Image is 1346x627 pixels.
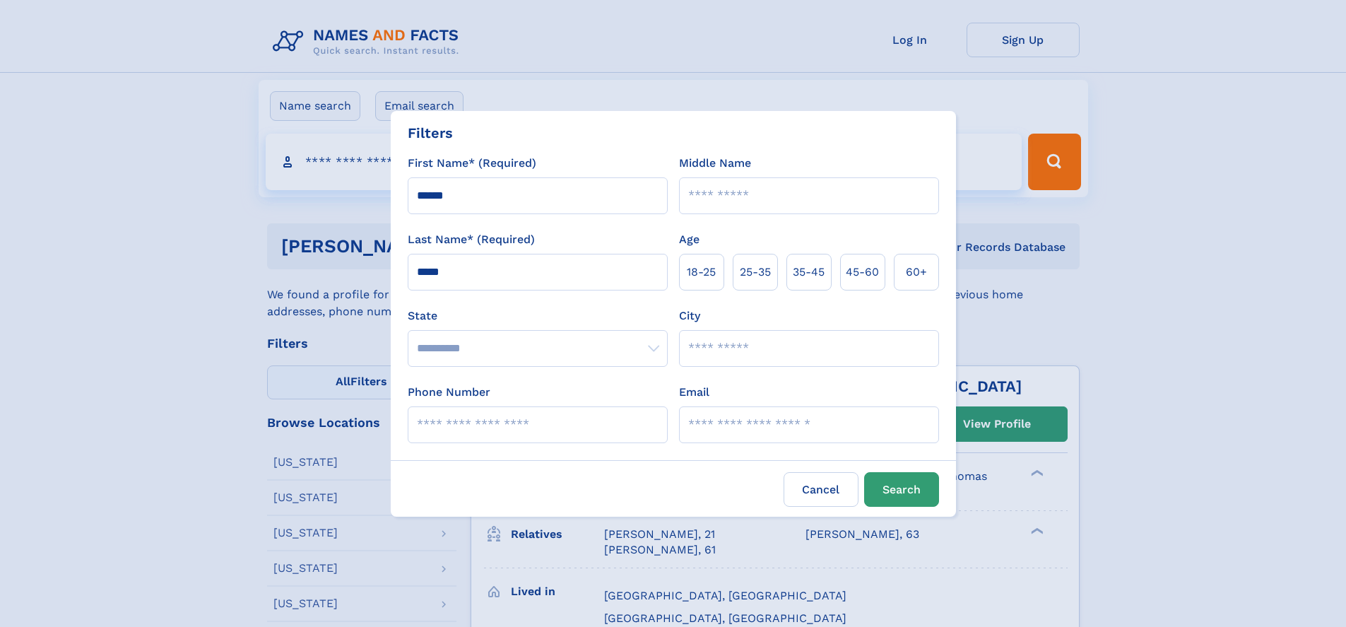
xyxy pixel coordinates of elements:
[679,231,699,248] label: Age
[679,384,709,401] label: Email
[679,307,700,324] label: City
[408,307,668,324] label: State
[687,264,716,281] span: 18‑25
[679,155,751,172] label: Middle Name
[408,155,536,172] label: First Name* (Required)
[784,472,858,507] label: Cancel
[408,122,453,143] div: Filters
[793,264,825,281] span: 35‑45
[408,231,535,248] label: Last Name* (Required)
[864,472,939,507] button: Search
[408,384,490,401] label: Phone Number
[906,264,927,281] span: 60+
[740,264,771,281] span: 25‑35
[846,264,879,281] span: 45‑60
